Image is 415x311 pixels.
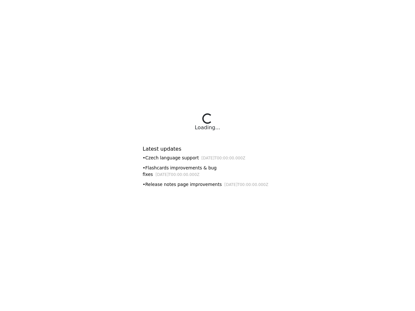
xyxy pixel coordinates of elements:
[156,172,200,177] small: [DATE]T00:00:00.000Z
[224,182,268,187] small: [DATE]T00:00:00.000Z
[143,146,272,152] h6: Latest updates
[195,124,220,132] div: Loading...
[143,181,272,188] div: • Release notes page improvements
[201,156,245,160] small: [DATE]T00:00:00.000Z
[143,155,272,161] div: • Czech language support
[143,165,272,178] div: • Flashcards improvements & bug fixes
